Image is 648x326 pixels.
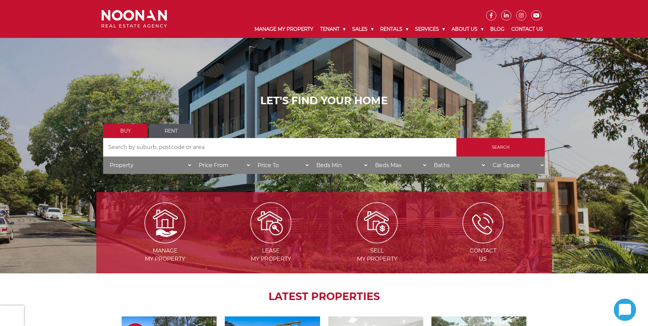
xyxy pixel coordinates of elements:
[431,219,535,262] a: ContactUs
[101,10,167,28] img: Noonan Real Estate Agency
[103,124,148,138] a: Buy
[219,247,323,263] span: Lease my Property
[113,290,535,303] h2: LATEST PROPERTIES
[487,21,508,38] a: Blog
[149,124,193,138] a: Rent
[113,247,217,263] span: Manage my Property
[508,21,547,38] a: Contact Us
[431,247,535,263] span: Contact Us
[103,138,456,157] input: Search by suburb, postcode or area
[250,202,291,243] img: Lease my property
[144,202,185,243] img: Manage my Property
[448,21,487,38] a: About Us
[357,202,398,243] img: Sell my property
[456,138,545,157] input: Search
[251,21,317,38] a: Manage My Property
[317,21,349,38] a: Tenant
[113,219,217,262] a: Managemy Property
[349,21,377,38] a: Sales
[377,21,412,38] a: Rentals
[103,95,545,107] h1: LET'S FIND YOUR HOME
[325,219,429,262] a: Sellmy Property
[219,219,323,262] a: Leasemy Property
[325,247,429,263] span: Sell my Property
[412,21,448,38] a: Services
[463,202,504,243] img: ICONS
